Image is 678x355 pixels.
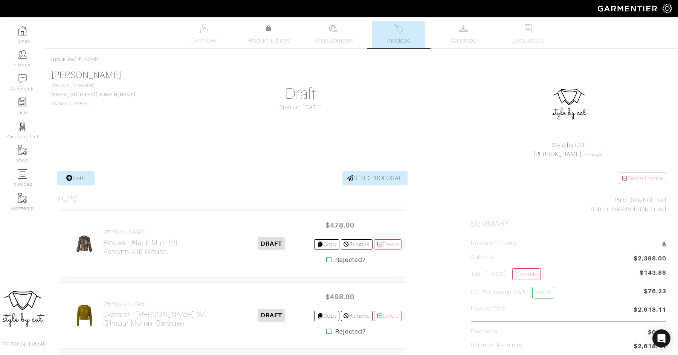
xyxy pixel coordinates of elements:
span: $2,398.00 [634,254,666,264]
a: Change [585,152,601,157]
span: Wardrobe [450,36,477,45]
span: $0.00 [648,328,666,337]
img: basicinfo-40fd8af6dae0f16599ec9e87c0ef1c0a1fdea2edbe929e3d69a839185d80c458.svg [199,24,209,33]
a: Invoices [372,21,425,48]
a: Look Books [502,21,554,48]
h3: Tops [57,194,77,204]
a: Delete [374,239,402,249]
a: Product Library [243,24,295,45]
h5: Balance Remaining [471,342,524,349]
h1: Draft [203,85,398,103]
strong: Rejected? [335,327,366,336]
span: $2,618.11 [634,342,666,352]
a: Remove [341,239,372,249]
img: garments-icon-b7da505a4dc4fd61783c78ac3ca0ef83fa9d6f193b1c9dc38574b1d14d53ca28.png [18,193,27,203]
a: Delete Invoice [619,173,666,184]
h5: Invoice Total [471,305,507,312]
span: $2,618.11 [634,305,666,315]
a: SEND PROPOSAL [342,171,408,185]
a: [PERSON_NAME] Sweater - [PERSON_NAME] (M)Gilmour Mohair Cardigan [103,301,208,327]
span: $76.23 [644,287,666,301]
span: Look Books [512,36,545,45]
img: orders-icon-0abe47150d42831381b5fb84f609e132dff9fe21cb692f30cb5eec754e2cba89.png [18,169,27,179]
h2: Sweater - [PERSON_NAME] (M) Gilmour Mohair Cardigan [103,310,208,327]
span: Overview [191,36,217,45]
img: clients-icon-6bae9207a08558b7cb47a8932f037763ab4055f8c8b6bfacd5dc20c3e0201464.png [18,50,27,59]
h5: Tax ( : 6.0%) [471,268,541,280]
a: [PERSON_NAME] [51,70,122,80]
img: dashboard-icon-dbcd8f5a0b271acd01030246c82b418ddd0df26cd7fceb0bd07c9910d44c42f6.png [18,26,27,35]
img: 2509KA1990732_MOSS_FLAT_3df7479d-3f71-4082-aa37-a1dbb77316d5.jpeg [72,300,97,331]
div: Not Paid Not Submitted [471,196,666,214]
a: Copy [314,311,339,321]
h4: [PERSON_NAME] [103,301,208,307]
img: comment-icon-a0a6a9ef722e966f86d9cbdc48e553b5cf19dbc54f86b18d962a5391bc8f6eb6.png [18,74,27,83]
h5: Payments [471,328,498,335]
a: Delete [374,311,402,321]
a: [PERSON_NAME] Blouse - Black Multi (6)Ashlynn Silk Blouse [103,229,178,256]
h2: Blouse - Black Multi (6) Ashlynn Silk Blouse [103,239,178,256]
span: Paid Date: [615,197,643,204]
a: Wardrobe [437,21,490,48]
img: orders-27d20c2124de7fd6de4e0e44c1d41de31381a507db9b33961299e4e07d508b8c.svg [394,24,403,33]
span: 6 [662,240,666,250]
img: todo-9ac3debb85659649dc8f770b8b6100bb5dab4b48dedcbae339e5042a72dfd3cc.svg [524,24,533,33]
div: Draft on [DATE] [203,103,398,112]
span: Submit Date: [591,206,626,213]
a: Waive [532,287,554,298]
span: DRAFT [258,309,285,322]
h2: Summary [471,219,666,229]
div: ( ) [474,141,663,159]
a: Overview [178,21,231,48]
a: Invoices [51,56,74,63]
strong: Rejected? [335,256,366,265]
div: Open Intercom Messenger [652,329,670,347]
h5: CC Processing 2.9% [471,287,554,298]
a: Item [57,171,95,185]
img: LOGO.jpg [550,88,588,125]
span: $498.00 [317,289,362,305]
img: 2509CH394500_BLACK_MULTI_FLAT_69e8cb81-8f6e-4d8d-bba9-f66a7ad4d1b8.jpeg [72,228,97,260]
a: Remove [341,311,372,321]
a: Style by Cat [552,142,585,148]
div: / #24896 [51,55,672,64]
span: Invoices [387,36,410,45]
img: garments-icon-b7da505a4dc4fd61783c78ac3ca0ef83fa9d6f193b1c9dc38574b1d14d53ca28.png [18,145,27,155]
img: measurements-466bbee1fd09ba9460f595b01e5d73f9e2bff037440d3c8f018324cb6cdf7a4a.svg [329,24,338,33]
a: [EMAIL_ADDRESS][DOMAIN_NAME] [51,92,136,97]
span: $478.00 [317,217,362,233]
span: $143.88 [640,268,666,277]
a: [PERSON_NAME] [533,151,582,158]
img: gear-icon-white-bd11855cb880d31180b6d7d6211b90ccbf57a29d726f0c71d8c61bd08dd39cc2.png [663,4,672,13]
h5: Subtotal [471,254,494,261]
span: [PHONE_NUMBER] Invoice # 24896 [51,83,136,106]
img: wardrobe-487a4870c1b7c33e795ec22d11cfc2ed9d08956e64fb3008fe2437562e282088.svg [459,24,468,33]
span: Measurements [313,36,354,45]
a: Copy [314,239,339,249]
img: garmentier-logo-header-white-b43fb05a5012e4ada735d5af1a66efaba907eab6374d6393d1fbf88cb4ef424d.png [594,2,663,15]
img: stylists-icon-eb353228a002819b7ec25b43dbf5f0378dd9e0616d9560372ff212230b889e62.png [18,122,27,131]
img: reminder-icon-8004d30b9f0a5d33ae49ab947aed9ed385cf756f9e5892f1edd6e32f2345188e.png [18,98,27,107]
a: Override [512,268,541,280]
a: Measurements [307,21,360,48]
span: Product Library [247,36,290,45]
h4: [PERSON_NAME] [103,229,178,236]
h5: Number of Items [471,240,518,247]
span: DRAFT [258,237,285,250]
